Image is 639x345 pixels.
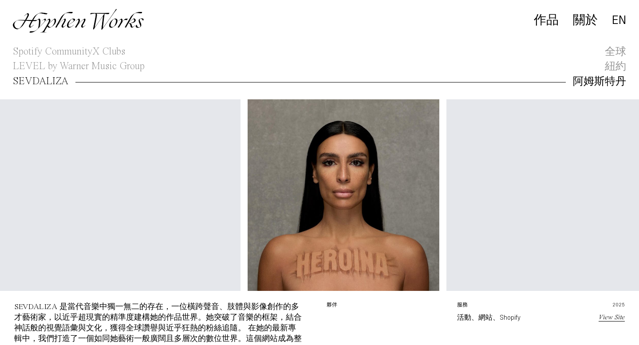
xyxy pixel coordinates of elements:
div: 全球 [605,45,626,59]
img: Hyphen Works [13,9,144,33]
div: 紐約 [605,59,626,74]
div: 關於 [573,14,598,27]
a: EN [612,16,626,25]
p: 2025 [588,302,625,312]
div: 阿姆斯特丹 [573,74,626,89]
span: LEVEL by Warner Music Group [13,59,145,74]
a: 作品 [534,16,559,26]
span: Spotify CommunityX Clubs [13,44,125,59]
span: SEVDALIZA [13,74,68,89]
div: 作品 [534,14,559,27]
p: 夥伴 [327,302,443,312]
img: aFJ5BLNJEFaPYDhm_SEVDALIZA.jpg [248,99,439,291]
p: 活動、網站、Shopify [457,312,573,323]
a: View Site [599,314,625,321]
p: 服務 [457,302,573,312]
a: 關於 [573,16,598,26]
